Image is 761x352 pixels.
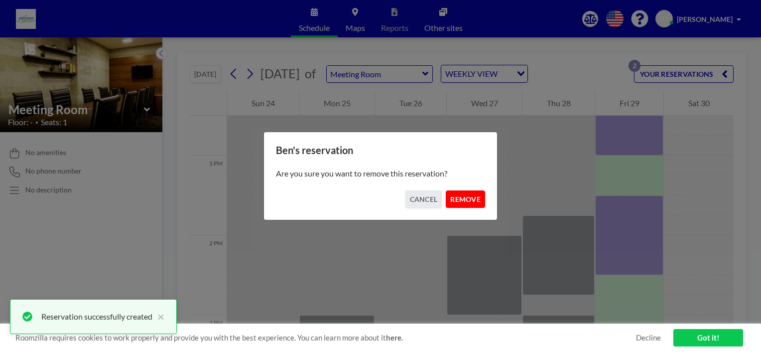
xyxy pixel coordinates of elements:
button: REMOVE [446,190,485,208]
a: here. [386,333,403,342]
button: close [152,311,164,323]
div: Reservation successfully created [41,311,152,323]
a: Decline [636,333,661,343]
button: CANCEL [405,190,442,208]
p: Are you sure you want to remove this reservation? [276,169,485,178]
h3: Ben's reservation [276,144,485,157]
a: Got it! [673,329,743,347]
span: Roomzilla requires cookies to work properly and provide you with the best experience. You can lea... [15,333,636,343]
